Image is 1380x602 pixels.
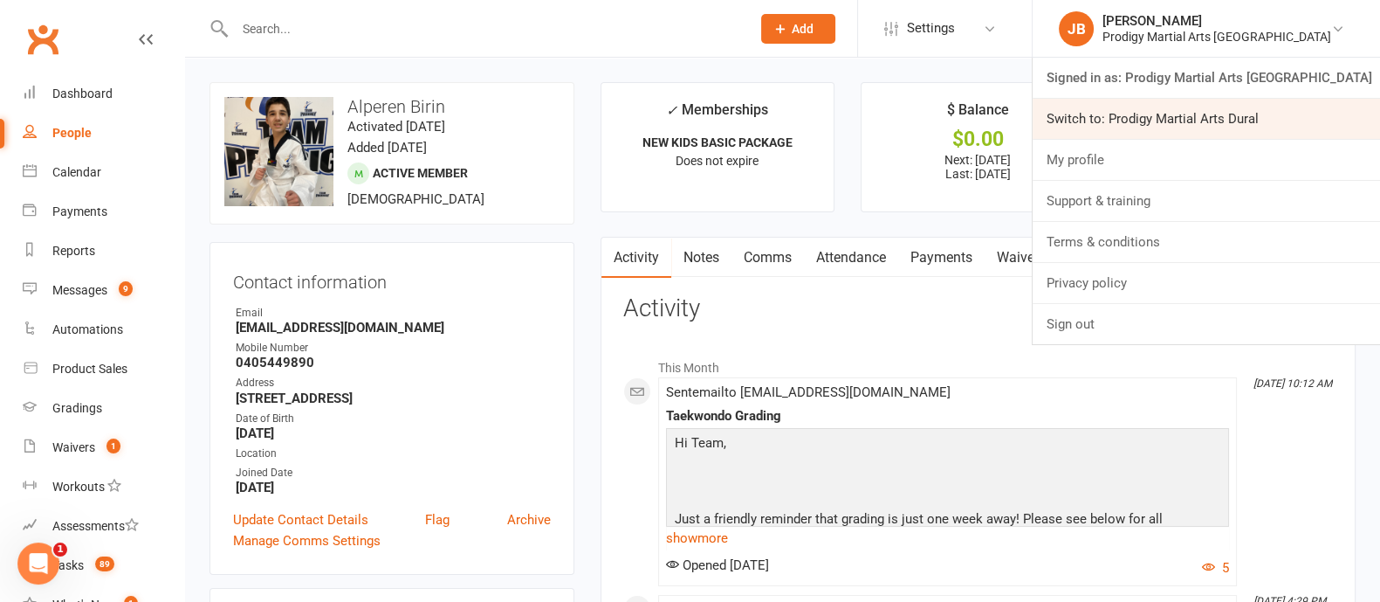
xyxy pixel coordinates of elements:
input: Search... [230,17,738,41]
div: Gradings [52,401,102,415]
div: Calendar [52,165,101,179]
div: Email [236,305,551,322]
i: ✓ [666,102,677,119]
a: My profile [1033,140,1380,180]
div: Automations [52,322,123,336]
a: Waivers 1 [23,428,184,467]
time: Added [DATE] [347,140,427,156]
div: Prodigy Martial Arts [GEOGRAPHIC_DATA] [1102,29,1331,45]
div: [PERSON_NAME] [1102,13,1331,29]
span: 1 [106,439,120,453]
span: Settings [907,9,955,48]
a: Payments [23,192,184,232]
a: Calendar [23,153,184,192]
strong: [DATE] [236,426,551,441]
a: Payments [898,238,985,278]
div: Payments [52,204,107,218]
a: Waivers [985,238,1058,278]
h3: Activity [623,295,1333,322]
img: image1716970619.png [224,97,333,206]
span: 89 [95,557,114,571]
div: JB [1059,11,1094,46]
p: Hi Team, [670,432,1225,458]
a: Signed in as: Prodigy Martial Arts [GEOGRAPHIC_DATA] [1033,58,1380,98]
li: This Month [623,349,1333,377]
div: Memberships [666,99,768,131]
p: Next: [DATE] Last: [DATE] [877,153,1078,181]
div: Joined Date [236,465,551,481]
span: Opened [DATE] [666,557,769,573]
span: [DEMOGRAPHIC_DATA] [347,191,484,207]
a: Reports [23,232,184,271]
strong: NEW KIDS BASIC PACKAGE [642,135,793,149]
a: Clubworx [21,17,65,61]
div: Workouts [52,480,105,494]
a: Privacy policy [1033,263,1380,303]
a: Attendance [804,238,898,278]
div: Mobile Number [236,340,551,356]
a: Workouts [23,467,184,507]
span: Active member [373,166,468,180]
a: Terms & conditions [1033,222,1380,262]
a: People [23,114,184,153]
h3: Contact information [233,266,551,292]
a: Flag [425,509,450,530]
a: Dashboard [23,74,184,114]
strong: [EMAIL_ADDRESS][DOMAIN_NAME] [236,320,551,336]
span: Does not expire [676,154,759,168]
a: Tasks 89 [23,546,184,585]
a: Product Sales [23,349,184,389]
div: Dashboard [52,86,113,100]
div: Assessments [52,519,139,533]
a: Automations [23,310,184,349]
span: 9 [119,281,133,296]
div: $ Balance [947,99,1009,130]
div: Address [236,375,551,391]
div: Product Sales [52,362,127,376]
div: Reports [52,244,95,258]
button: 5 [1202,557,1229,578]
span: 1 [53,543,67,557]
div: Messages [52,283,107,297]
a: show more [666,526,1229,550]
div: Location [236,446,551,462]
strong: [DATE] [236,480,551,495]
a: Update Contact Details [233,509,368,530]
a: Archive [507,509,551,530]
div: People [52,126,92,140]
iframe: Intercom live chat [17,543,59,585]
div: Date of Birth [236,411,551,427]
a: Support & training [1033,181,1380,221]
a: Gradings [23,389,184,428]
div: Taekwondo Grading [666,409,1229,424]
strong: 0405449890 [236,355,551,370]
a: Activity [601,238,671,278]
div: Waivers [52,440,95,454]
div: $0.00 [877,130,1078,149]
a: Assessments [23,507,184,546]
span: Sent email to [EMAIL_ADDRESS][DOMAIN_NAME] [666,384,951,400]
button: Add [761,14,835,44]
a: Notes [671,238,731,278]
a: Manage Comms Settings [233,530,381,551]
p: Just a friendly reminder that grading is just one week away! Please see below for all informato [670,509,1225,555]
a: Switch to: Prodigy Martial Arts Dural [1033,99,1380,139]
div: Tasks [52,558,84,572]
a: Comms [731,238,804,278]
span: Add [792,22,814,36]
time: Activated [DATE] [347,119,445,135]
a: Sign out [1033,304,1380,344]
h3: Alperen Birin [224,97,560,116]
strong: [STREET_ADDRESS] [236,391,551,406]
a: Messages 9 [23,271,184,310]
i: [DATE] 10:12 AM [1253,377,1332,390]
